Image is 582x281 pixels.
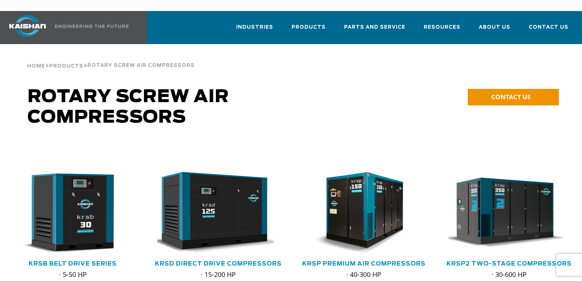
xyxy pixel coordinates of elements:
a: About Us [479,18,510,43]
a: KRSD Direct Drive Compressors [155,261,282,267]
a: Resources [424,18,460,43]
span: Parts and Service [344,23,405,32]
img: krsp350 [443,172,565,254]
span: Industries [236,23,273,32]
span: Contact Us [529,23,568,32]
img: krsd125 [152,172,274,254]
a: Parts and Service [344,18,405,43]
a: KRSP2 Two-Stage Compressors [447,261,572,267]
span: Rotary Screw Air Compressors [28,88,229,126]
span: Products [292,23,326,32]
span: Home [27,64,45,69]
a: CONTACT US [468,89,559,105]
div: krsp350 [448,172,570,254]
a: KRSP Premium Air Compressors [302,261,426,267]
a: Contact Us [529,18,568,43]
div: > > [27,44,195,72]
div: krsd125 [157,172,279,254]
span: Resources [424,23,460,32]
div: krsb30 [12,172,134,254]
span: Rotary Screw Air Compressors [87,63,195,68]
a: Home [27,62,45,69]
a: Products [49,62,83,69]
img: Engineering the future [55,25,129,28]
a: Industries [236,18,273,43]
img: krsp150 [297,172,420,254]
span: CONTACT US [491,93,531,101]
span: Products [49,64,83,69]
a: Products [292,18,326,43]
div: krsp150 [303,172,425,254]
span: About Us [479,23,510,32]
a: KRSB Belt Drive Series [29,261,117,267]
img: krsb30 [6,172,129,254]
